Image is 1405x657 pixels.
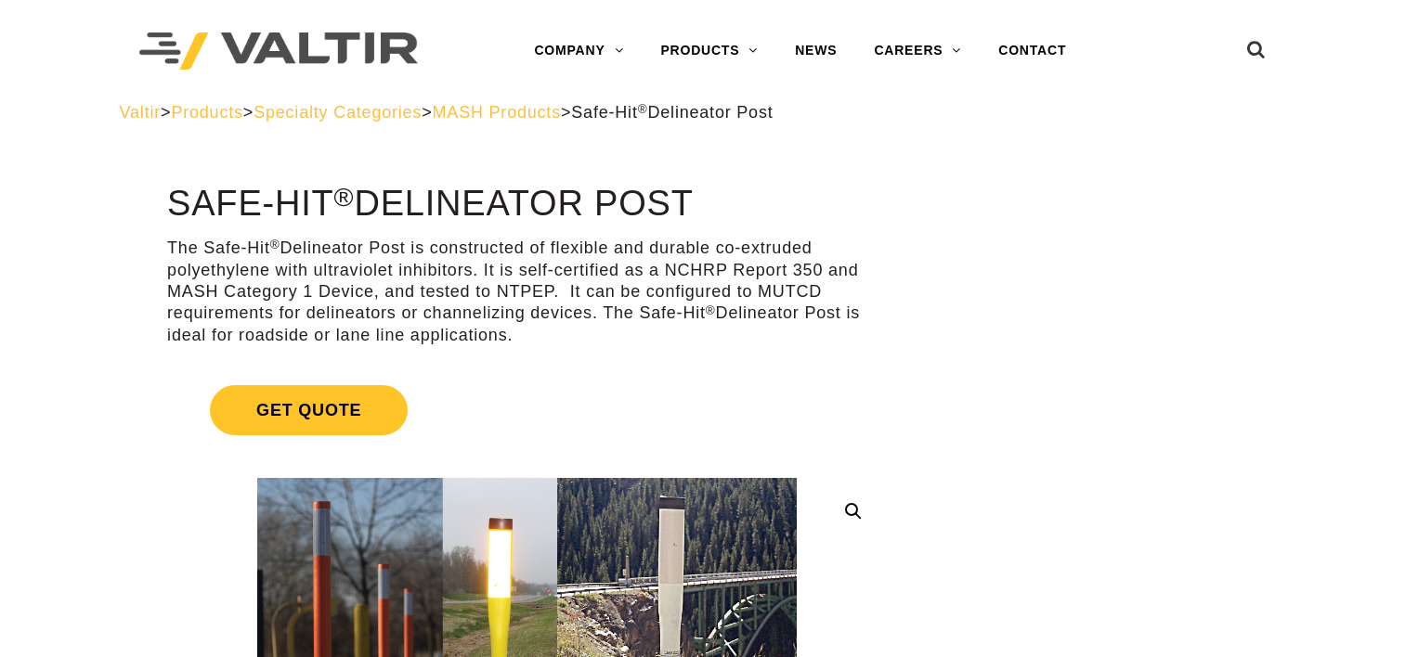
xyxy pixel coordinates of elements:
sup: ® [638,102,648,116]
a: Specialty Categories [254,103,422,122]
a: Valtir [120,103,161,122]
span: Get Quote [210,385,408,435]
a: CONTACT [980,32,1085,70]
a: Products [171,103,242,122]
sup: ® [334,182,355,212]
a: COMPANY [515,32,642,70]
a: CAREERS [855,32,980,70]
img: Valtir [139,32,418,71]
div: > > > > [120,102,1286,123]
sup: ® [270,238,280,251]
h1: Safe-Hit Delineator Post [167,185,887,224]
span: Safe-Hit Delineator Post [571,103,773,122]
a: PRODUCTS [642,32,776,70]
sup: ® [706,303,716,317]
a: NEWS [776,32,855,70]
a: MASH Products [433,103,561,122]
p: The Safe-Hit Delineator Post is constructed of flexible and durable co-extruded polyethylene with... [167,238,887,346]
a: Get Quote [167,363,887,457]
